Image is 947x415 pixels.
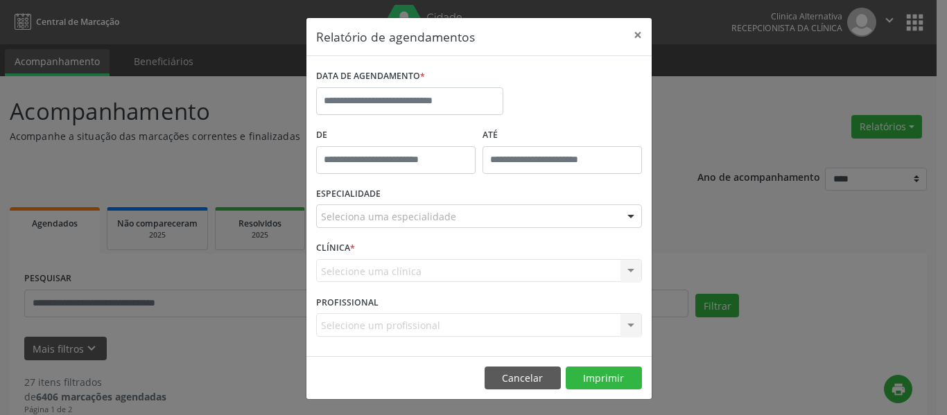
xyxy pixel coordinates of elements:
label: ESPECIALIDADE [316,184,381,205]
button: Imprimir [566,367,642,390]
label: ATÉ [483,125,642,146]
label: PROFISSIONAL [316,292,379,313]
label: De [316,125,476,146]
button: Close [624,18,652,52]
h5: Relatório de agendamentos [316,28,475,46]
label: DATA DE AGENDAMENTO [316,66,425,87]
label: CLÍNICA [316,238,355,259]
span: Seleciona uma especialidade [321,209,456,224]
button: Cancelar [485,367,561,390]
